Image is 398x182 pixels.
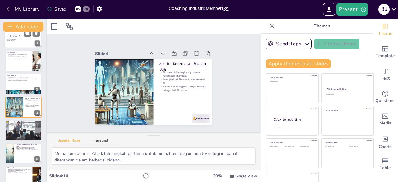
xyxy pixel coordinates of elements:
button: Duplicate Slide [24,29,31,36]
div: Click to add text [300,146,314,147]
p: 50% perusahaan global telah mengadopsi AI. [7,123,40,124]
div: 5 [34,133,40,139]
div: 2 [5,50,42,71]
div: Click to add text [326,94,368,95]
div: 20 % [210,173,225,179]
div: 1 [35,41,40,46]
p: Mengidentifikasi tantangan dan peluang karier di era AI. [7,77,40,79]
div: 1 [5,27,42,48]
p: Machine Learning dan Deep Learning sebagai inti AI modern. [25,105,40,107]
p: Pemahaman mendalam tentang AI penting untuk karier. [7,58,31,60]
textarea: Memahami definisi AI adalah langkah pertama untuk memahami bagaimana teknologi ini dapat diterapk... [52,147,256,165]
div: Layout [49,21,59,31]
p: Amazon meningkatkan efisiensi logistik dengan AI. [16,147,40,148]
div: Add a table [373,153,398,175]
button: Transcript [87,138,114,145]
div: Click to add title [325,142,369,144]
div: Click to add text [270,81,314,82]
p: AI adalah teknologi yang meniru kecerdasan manusia. [25,100,40,102]
span: Single View [235,174,257,179]
p: Era Transformasi Digital dan AI membawa perubahan signifikan. [7,54,31,56]
p: Jenis-jenis AI: Narrow AI dan General AI. [25,103,40,105]
p: Google mempersonal[PERSON_NAME]an dengan AI. [16,148,40,149]
button: Export to PowerPoint [323,3,335,16]
p: Penerapan AI untuk pelayanan publik semakin berkembang. [7,169,31,170]
p: Coaching Industri untuk Persiapan ke Dunia Industri oleh Prof. [PERSON_NAME], S.Kom., M.Kom., Ph.... [7,38,40,40]
div: Saved [47,6,66,12]
div: 4 [5,97,42,117]
div: Slide 4 [98,44,148,56]
span: Media [379,120,391,127]
div: Click to add title [325,109,369,111]
p: Latar Belakang [7,51,31,53]
p: Generated with [URL] [7,40,40,41]
p: Menunjukkan keterampilan yang dibutuhkan di era AI. [7,80,40,81]
span: Theme [378,30,392,37]
p: Contoh penerapan di [GEOGRAPHIC_DATA] dan [GEOGRAPHIC_DATA]. [7,170,31,172]
p: Sektor dengan adopsi AI tertinggi: Teknologi, Keuangan, Kesehatan. [7,125,40,126]
span: Questions [375,97,396,104]
button: Add slide [3,22,43,32]
button: Apply theme to all slides [266,59,331,68]
div: Click to add text [349,146,369,147]
button: Speaker Notes [52,138,87,145]
p: [PERSON_NAME] dan JPMorgan [PERSON_NAME] mengadopsi AI untuk inovasi. [16,149,40,152]
div: B U [378,4,390,15]
div: Slide 4 / 16 [49,173,144,179]
div: 2 [34,64,40,69]
span: Template [376,53,395,59]
input: Insert title [169,4,222,13]
p: Memahami tren implementasi AI di dunia industri. [7,76,40,77]
button: My Library [5,4,42,14]
div: 3 [34,87,40,92]
p: Jenis-jenis AI: Narrow AI dan General AI. [159,78,206,90]
div: 3 [5,74,42,94]
p: AI adalah teknologi yang meniru kecerdasan manusia. [160,71,207,83]
button: Delete Slide [33,29,40,36]
div: Click to add title [270,77,314,79]
button: B U [378,3,390,16]
p: Apa Itu Kecerdasan Buatan (AI)? [160,62,208,78]
div: Add images, graphics, shapes or video [373,108,398,131]
p: AI di Sektor Pemerintahan [7,167,31,169]
span: Charts [379,143,392,150]
div: Add text boxes [373,63,398,86]
div: Click to add title [327,87,368,91]
p: Memberikan insight strategis untuk mempersiapkan diri memasuki dunia kerja. [7,78,40,80]
p: AI di Dunia Industri – Fakta & Tren Global [7,121,40,123]
button: Present [336,3,368,16]
p: Adopsi AI masif oleh perusahaan dan pemerintah. [7,57,31,58]
div: Get real-time input from your audience [373,86,398,108]
p: Contoh Implementasi AI di Perusahaan Global [16,144,40,147]
p: Indonesia juga menerapkan AI dalam strategi digital. [7,172,31,174]
div: 6 [5,143,42,164]
div: Click to add title [274,117,313,122]
button: Sendsteps [266,39,312,49]
p: Machine Learning dan Deep Learning sebagai inti AI modern. [159,86,206,98]
div: Add ready made slides [373,41,398,63]
div: Click to add text [285,146,299,147]
div: Add charts and graphs [373,131,398,153]
p: AI bukan lagi konsep futuristik, tetapi realitas hari ini. [7,56,31,57]
div: 6 [34,156,40,162]
p: Themes [277,19,367,34]
div: 4 [34,110,40,116]
div: Click to add body [274,127,313,129]
button: Create theme [314,39,359,49]
div: Click to add text [325,146,345,147]
p: Investasi AI global diproyeksikan mencapai $1,3 triliun. [7,124,40,125]
strong: Tantangan dan Peluang Karier di Era AI: Implementasi AI di Perusahaan Global [7,34,39,38]
div: Click to add title [270,142,314,144]
span: Text [381,75,390,82]
span: Position [66,23,73,30]
p: Apa Itu Kecerdasan Buatan (AI)? [25,97,40,101]
div: Click to add text [270,146,284,147]
span: Table [380,165,391,171]
div: 5 [5,120,42,141]
p: Tujuan Presentasi [7,75,40,77]
div: Change the overall theme [373,19,398,41]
